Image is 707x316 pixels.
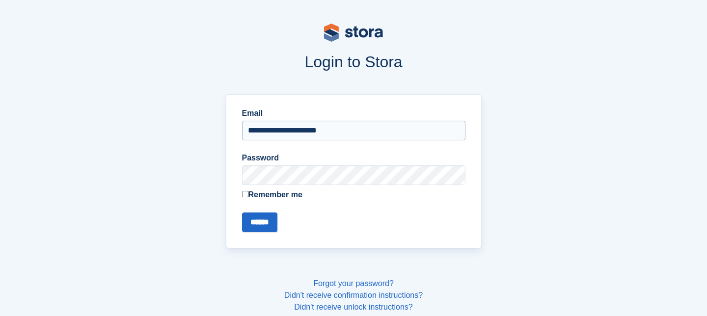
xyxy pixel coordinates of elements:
a: Didn't receive unlock instructions? [294,303,412,311]
input: Remember me [242,191,248,197]
h1: Login to Stora [38,53,669,71]
label: Remember me [242,189,465,201]
a: Didn't receive confirmation instructions? [284,291,423,299]
label: Password [242,152,465,164]
img: stora-logo-53a41332b3708ae10de48c4981b4e9114cc0af31d8433b30ea865607fb682f29.svg [324,24,383,42]
label: Email [242,107,465,119]
a: Forgot your password? [313,279,394,288]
